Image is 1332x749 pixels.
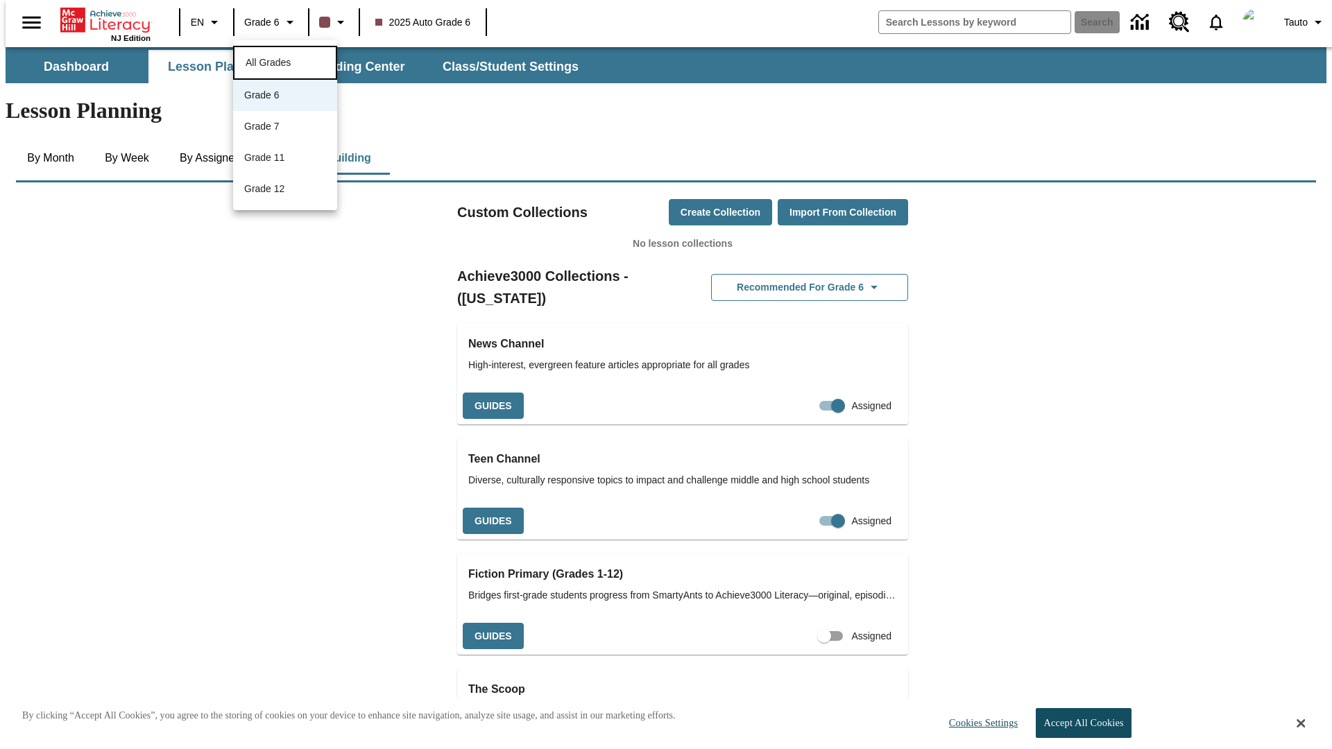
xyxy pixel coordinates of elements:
[22,709,676,723] p: By clicking “Accept All Cookies”, you agree to the storing of cookies on your device to enhance s...
[244,183,284,194] span: Grade 12
[1036,708,1131,738] button: Accept All Cookies
[244,121,280,132] span: Grade 7
[244,152,284,163] span: Grade 11
[246,57,291,68] span: All Grades
[244,89,280,101] span: Grade 6
[1297,717,1305,730] button: Close
[937,709,1023,737] button: Cookies Settings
